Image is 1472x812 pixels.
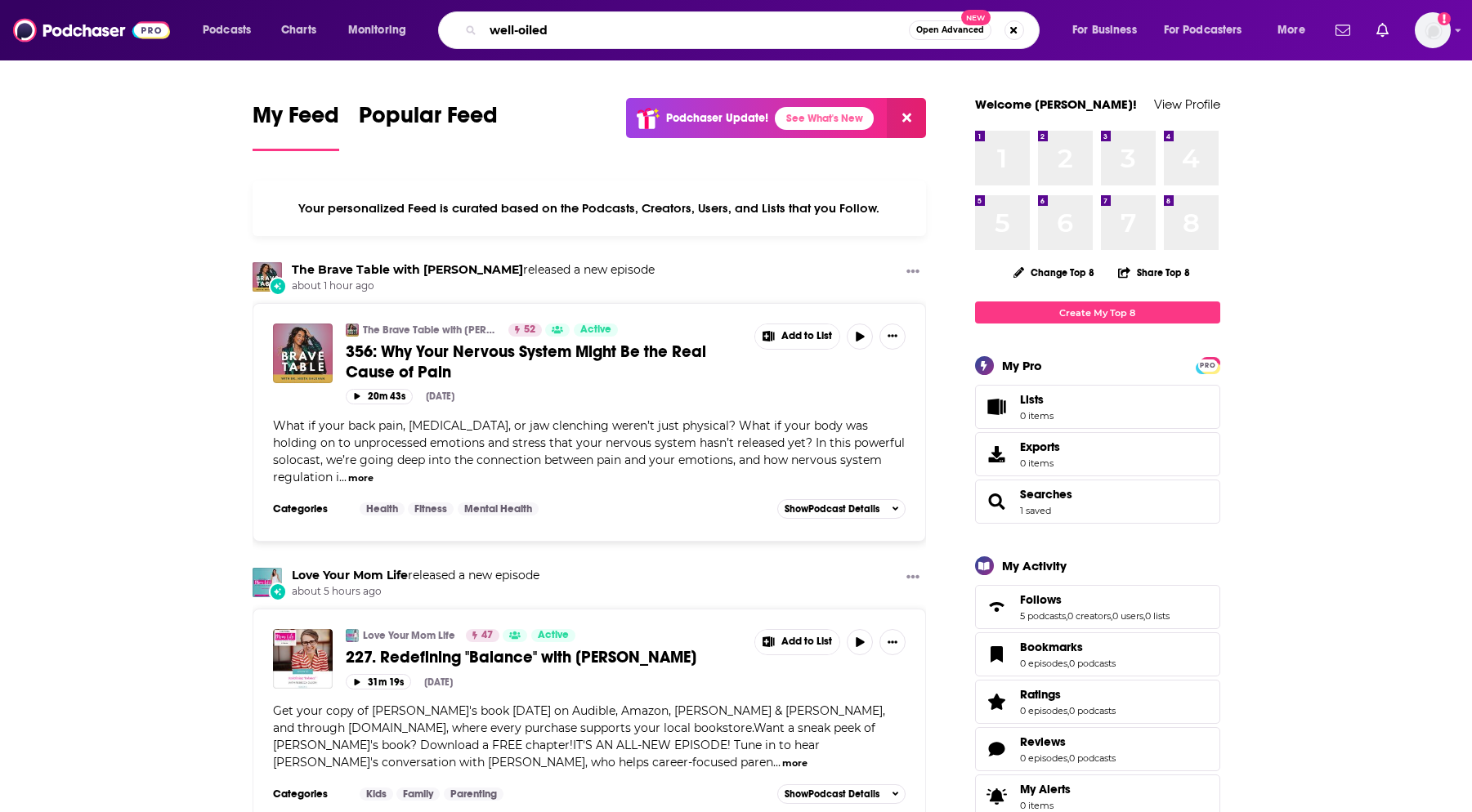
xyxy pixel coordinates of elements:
span: Bookmarks [975,632,1220,676]
button: 20m 43s [346,389,413,404]
button: Share Top 8 [1117,257,1191,288]
span: Active [538,627,569,644]
a: Ratings [1020,687,1116,702]
a: 0 lists [1145,610,1170,622]
span: My Alerts [1020,782,1071,796]
a: 227. Redefining "Balance" with [PERSON_NAME] [346,647,743,667]
button: open menu [1153,17,1266,43]
span: Lists [1020,392,1054,407]
span: 0 items [1020,800,1071,811]
button: open menu [1266,17,1326,43]
span: Add to List [781,330,832,342]
a: Create My Top 8 [975,301,1220,323]
span: 52 [524,322,535,338]
span: Open Advanced [916,26,984,34]
div: Your personalized Feed is curated based on the Podcasts, Creators, Users, and Lists that you Follow. [253,181,927,236]
img: 227. Redefining "Balance" with Rebecca Olson [273,629,333,689]
span: Bookmarks [1020,640,1083,654]
button: Show More Button [755,324,840,349]
span: Follows [975,585,1220,629]
span: Monitoring [348,19,406,42]
span: Add to List [781,636,832,648]
input: Search podcasts, credits, & more... [483,17,909,43]
span: about 1 hour ago [292,279,655,293]
span: Follows [1020,592,1062,607]
a: Show notifications dropdown [1329,16,1357,44]
span: 47 [481,627,493,644]
button: open menu [1061,17,1157,43]
span: , [1067,752,1069,764]
span: New [961,10,991,25]
button: open menu [191,17,272,43]
a: 47 [466,629,499,642]
button: ShowPodcast Details [777,784,906,804]
a: Lists [975,385,1220,429]
span: Show Podcast Details [785,788,879,800]
span: Show Podcast Details [785,503,879,515]
span: , [1066,610,1067,622]
img: Love Your Mom Life [253,568,282,597]
a: Popular Feed [359,101,498,151]
a: 0 episodes [1020,705,1067,716]
span: Get your copy of [PERSON_NAME]'s book [DATE] on Audible, Amazon, [PERSON_NAME] & [PERSON_NAME], a... [273,703,885,770]
a: 0 creators [1067,610,1111,622]
a: Active [574,323,618,337]
p: Podchaser Update! [666,111,768,125]
span: , [1111,610,1112,622]
button: Open AdvancedNew [909,20,991,40]
a: 0 episodes [1020,752,1067,764]
a: Charts [271,17,326,43]
a: Love Your Mom Life [292,568,408,582]
a: Reviews [981,738,1013,761]
h3: released a new episode [292,568,539,583]
a: 0 podcasts [1069,658,1116,669]
a: Fitness [408,502,454,515]
div: [DATE] [424,676,453,688]
button: Show More Button [879,323,906,350]
a: 0 users [1112,610,1143,622]
span: Exports [1020,439,1060,454]
a: Show notifications dropdown [1370,16,1395,44]
a: 0 podcasts [1069,752,1116,764]
span: 356: Why Your Nervous System Might Be the Real Cause of Pain [346,341,706,382]
button: Show More Button [900,262,926,283]
a: Exports [975,432,1220,476]
button: Show profile menu [1415,12,1451,48]
span: Logged in as sarahhallprinc [1415,12,1451,48]
button: more [782,756,808,770]
img: Love Your Mom Life [346,629,359,642]
a: 0 episodes [1020,658,1067,669]
span: ... [339,470,347,484]
span: Exports [981,443,1013,466]
span: Reviews [975,727,1220,771]
a: Love Your Mom Life [363,629,455,642]
img: The Brave Table with Dr. Neeta Bhushan [346,323,359,337]
span: Active [580,322,611,338]
svg: Add a profile image [1438,12,1451,25]
a: PRO [1198,359,1218,371]
div: My Pro [1002,358,1042,373]
div: My Activity [1002,558,1067,573]
img: 356: Why Your Nervous System Might Be the Real Cause of Pain [273,323,333,383]
span: What if your back pain, [MEDICAL_DATA], or jaw clenching weren’t just physical? What if your body... [273,418,905,484]
a: 0 podcasts [1069,705,1116,716]
a: 356: Why Your Nervous System Might Be the Real Cause of Pain [346,341,743,382]
span: More [1277,19,1305,42]
div: New Episode [269,582,287,600]
span: Reviews [1020,734,1066,749]
span: For Business [1072,19,1137,42]
button: Show More Button [900,568,926,588]
span: 0 items [1020,410,1054,422]
h3: Categories [273,787,347,801]
button: ShowPodcast Details [777,499,906,519]
a: The Brave Table with [PERSON_NAME] [363,323,498,337]
button: Change Top 8 [1004,262,1105,283]
a: Bookmarks [981,643,1013,666]
a: My Feed [253,101,339,151]
img: Podchaser - Follow, Share and Rate Podcasts [13,15,170,46]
